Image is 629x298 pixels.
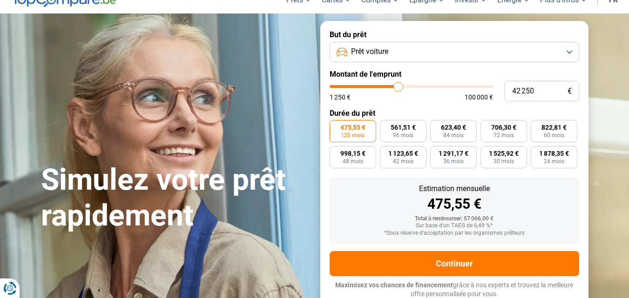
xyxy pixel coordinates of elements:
span: 84 mois [443,132,464,138]
label: Durée du prêt [330,109,579,118]
div: Estimation mensuelle [337,185,572,192]
span: 1 878,35 € [539,150,569,157]
span: 822,81 € [541,124,567,131]
span: 561,51 € [391,124,416,131]
span: 1 123,65 € [388,150,418,157]
button: Continuer [330,251,579,276]
span: 1 525,92 € [489,150,519,157]
span: 623,40 € [441,124,466,131]
span: 30 mois [494,159,514,164]
span: 1 291,17 € [439,150,468,157]
span: 36 mois [443,159,464,164]
span: Maximisez vos chances de financement [335,281,453,289]
span: 998,15 € [340,150,365,157]
span: 475,55 € [340,124,365,131]
div: 475,55 € [337,197,572,211]
span: Prêt voiture [351,46,388,57]
span: 24 mois [544,159,564,164]
span: 72 mois [494,132,514,138]
span: € [568,87,572,95]
span: 706,30 € [491,124,516,131]
div: Sur base d'un TAEG de 6,49 %* [337,223,572,229]
div: *Sous réserve d'acceptation par les organismes prêteurs [337,230,572,237]
span: 100 000 € [465,94,493,100]
span: 96 mois [393,132,413,138]
span: 1 250 € [330,94,351,100]
label: Montant de l'emprunt [330,70,579,79]
button: Prêt voiture [330,42,579,62]
h1: Simulez votre prêt rapidement [41,162,309,234]
span: 120 mois [341,132,365,138]
span: 42 mois [393,159,413,164]
span: 60 mois [544,132,564,138]
label: But du prêt [330,30,579,39]
span: 48 mois [343,159,363,164]
div: Total à rembourser: 57 066,00 € [337,216,572,222]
